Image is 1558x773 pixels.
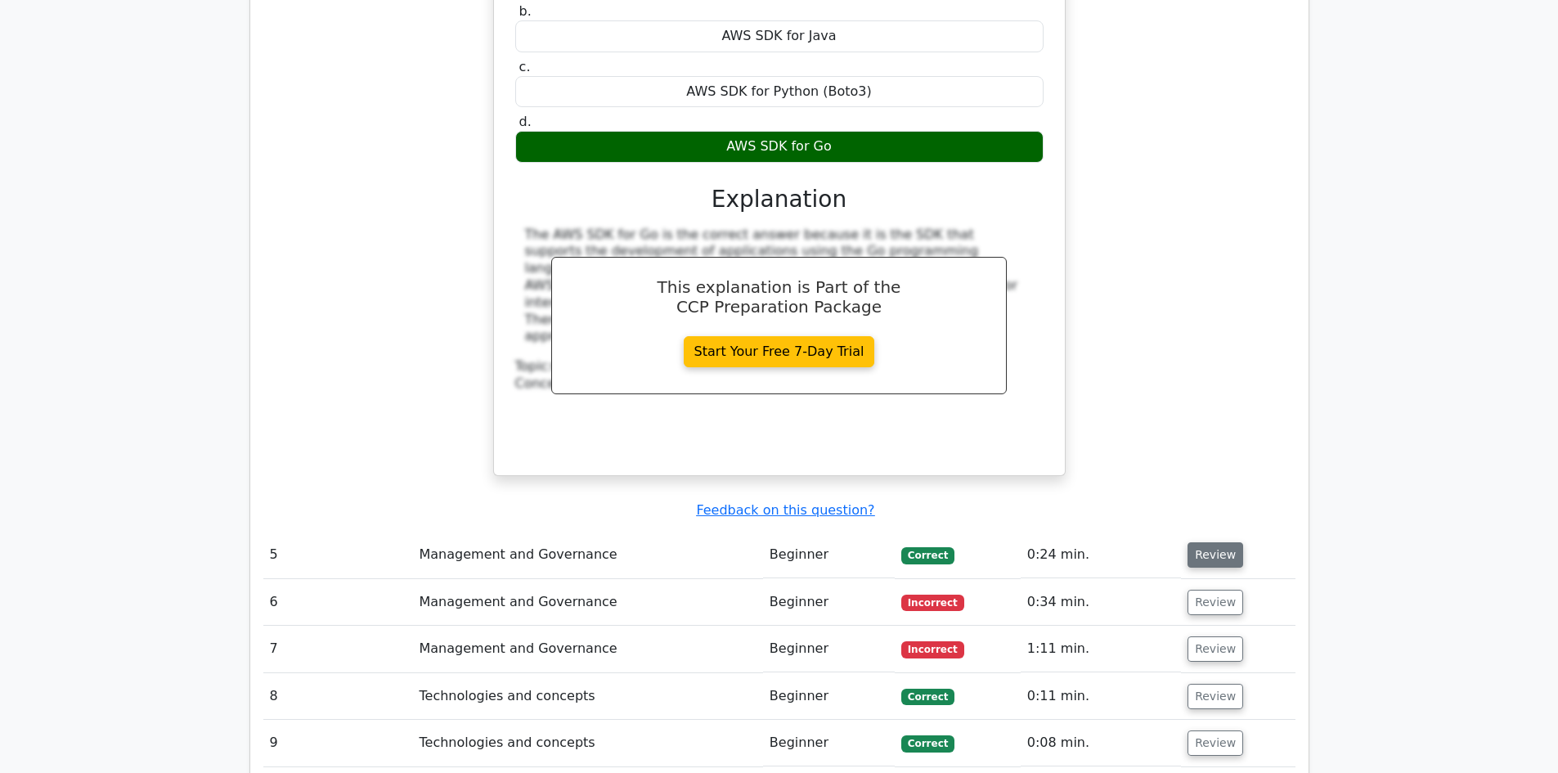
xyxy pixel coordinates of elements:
[525,227,1034,346] div: The AWS SDK for Go is the correct answer because it is the SDK that supports the development of a...
[901,689,954,705] span: Correct
[684,336,875,367] a: Start Your Free 7-Day Trial
[412,673,762,720] td: Technologies and concepts
[263,626,413,672] td: 7
[525,186,1034,213] h3: Explanation
[1188,590,1243,615] button: Review
[412,720,762,766] td: Technologies and concepts
[519,59,531,74] span: c.
[901,641,964,658] span: Incorrect
[901,595,964,611] span: Incorrect
[901,735,954,752] span: Correct
[263,720,413,766] td: 9
[515,375,1044,393] div: Concept:
[263,579,413,626] td: 6
[412,579,762,626] td: Management and Governance
[763,579,895,626] td: Beginner
[1021,673,1181,720] td: 0:11 min.
[763,532,895,578] td: Beginner
[696,502,874,518] a: Feedback on this question?
[515,358,1044,375] div: Topic:
[763,673,895,720] td: Beginner
[412,626,762,672] td: Management and Governance
[1188,636,1243,662] button: Review
[763,720,895,766] td: Beginner
[1188,542,1243,568] button: Review
[763,626,895,672] td: Beginner
[519,3,532,19] span: b.
[515,76,1044,108] div: AWS SDK for Python (Boto3)
[1021,720,1181,766] td: 0:08 min.
[263,532,413,578] td: 5
[1021,626,1181,672] td: 1:11 min.
[515,131,1044,163] div: AWS SDK for Go
[1021,579,1181,626] td: 0:34 min.
[901,547,954,564] span: Correct
[1021,532,1181,578] td: 0:24 min.
[515,20,1044,52] div: AWS SDK for Java
[412,532,762,578] td: Management and Governance
[1188,684,1243,709] button: Review
[263,673,413,720] td: 8
[1188,730,1243,756] button: Review
[519,114,532,129] span: d.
